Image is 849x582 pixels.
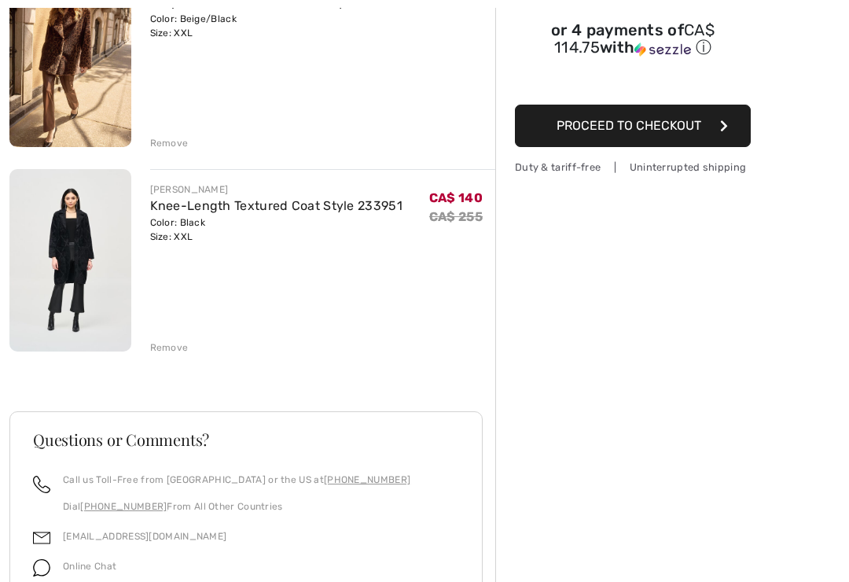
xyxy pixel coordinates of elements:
[63,531,226,542] a: [EMAIL_ADDRESS][DOMAIN_NAME]
[429,190,483,205] span: CA$ 140
[150,12,406,40] div: Color: Beige/Black Size: XXL
[429,209,483,224] s: CA$ 255
[150,182,402,197] div: [PERSON_NAME]
[515,160,751,175] div: Duty & tariff-free | Uninterrupted shipping
[150,341,189,355] div: Remove
[80,501,167,512] a: [PHONE_NUMBER]
[634,42,691,57] img: Sezzle
[515,23,751,58] div: or 4 payments of with
[150,198,402,213] a: Knee-Length Textured Coat Style 233951
[33,559,50,576] img: chat
[63,499,410,514] p: Dial From All Other Countries
[150,136,189,150] div: Remove
[33,432,459,448] h3: Questions or Comments?
[515,23,751,64] div: or 4 payments ofCA$ 114.75withSezzle Click to learn more about Sezzle
[33,476,50,493] img: call
[9,169,131,352] img: Knee-Length Textured Coat Style 233951
[515,64,751,99] iframe: PayPal-paypal
[150,215,402,244] div: Color: Black Size: XXL
[33,529,50,547] img: email
[63,473,410,487] p: Call us Toll-Free from [GEOGRAPHIC_DATA] or the US at
[515,105,751,147] button: Proceed to Checkout
[63,561,116,572] span: Online Chat
[557,118,701,133] span: Proceed to Checkout
[554,20,715,57] span: CA$ 114.75
[324,474,410,485] a: [PHONE_NUMBER]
